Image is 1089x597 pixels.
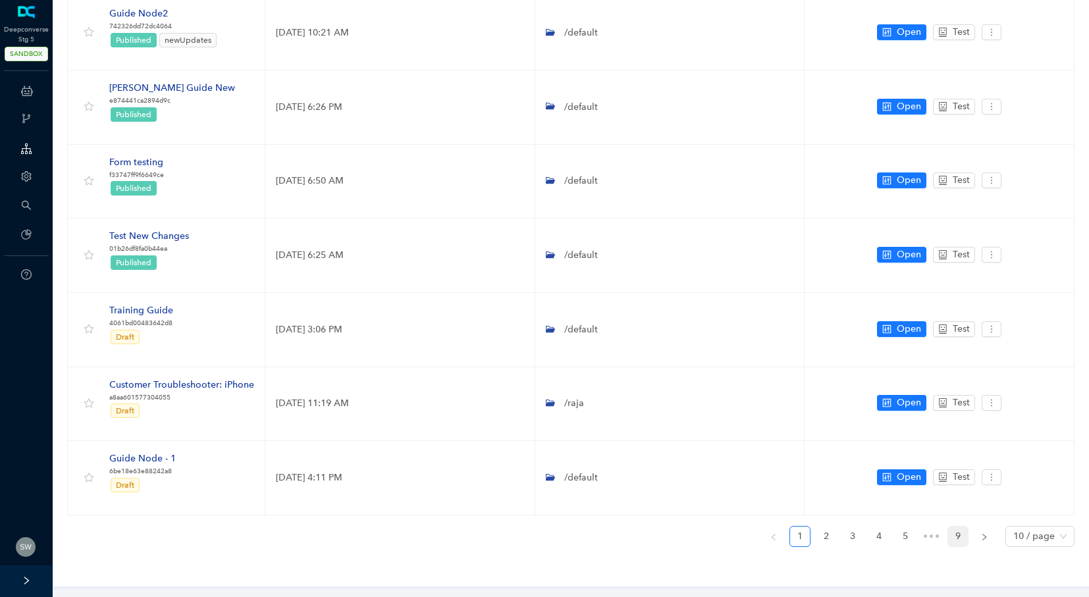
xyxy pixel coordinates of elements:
span: /default [562,249,598,261]
a: 2 [816,527,836,546]
td: [DATE] 3:06 PM [265,293,535,367]
button: controlOpen [877,172,926,188]
span: Open [897,99,921,114]
p: 4061bd00483642d8 [109,318,173,328]
button: robotTest [933,24,975,40]
button: controlOpen [877,395,926,411]
span: left [770,533,778,541]
span: control [882,398,891,407]
span: robot [938,398,947,407]
span: Published [116,184,151,193]
td: [DATE] 6:25 AM [265,219,535,293]
button: controlOpen [877,24,926,40]
span: folder-open [546,473,555,482]
span: Published [116,110,151,119]
span: control [882,250,891,259]
span: robot [938,473,947,482]
span: robot [938,250,947,259]
button: controlOpen [877,321,926,337]
span: more [987,28,996,37]
span: control [882,176,891,185]
span: folder-open [546,398,555,407]
span: /default [562,472,598,483]
p: 6be18e63e88242a8 [109,466,176,477]
a: 9 [948,527,968,546]
span: star [84,176,94,186]
span: more [987,324,996,334]
span: pie-chart [21,229,32,240]
li: 2 [816,526,837,547]
div: Guide Node2 [109,7,218,21]
span: star [84,473,94,483]
span: more [987,398,996,407]
td: [DATE] 11:19 AM [265,367,535,442]
button: controlOpen [877,99,926,115]
span: more [987,473,996,482]
p: e874441ca2894d9c [109,95,235,106]
span: robot [938,102,947,111]
span: newUpdates [165,36,211,45]
span: question-circle [21,269,32,280]
span: 10 / page [1013,527,1067,546]
a: 3 [843,527,863,546]
span: Test [953,173,970,188]
span: Open [897,173,921,188]
span: star [84,324,94,334]
li: 5 [895,526,916,547]
div: Page Size [1005,526,1075,547]
span: /default [562,175,598,186]
span: more [987,102,996,111]
a: 4 [869,527,889,546]
button: more [982,172,1001,188]
span: star [84,250,94,261]
p: a8aa601577304055 [109,392,254,403]
span: star [84,398,94,409]
span: branches [21,113,32,124]
div: Form testing [109,155,164,170]
span: /default [562,101,598,113]
li: 1 [789,526,810,547]
p: 01b26df8fa0b44ea [109,244,189,254]
button: robotTest [933,321,975,337]
span: control [882,28,891,37]
span: star [84,101,94,112]
li: Next 5 Pages [921,526,942,547]
span: /default [562,27,598,38]
span: Test [953,396,970,410]
span: Test [953,25,970,39]
span: folder-open [546,176,555,185]
div: Training Guide [109,303,173,318]
button: more [982,395,1001,411]
span: Draft [116,332,134,342]
button: more [982,321,1001,337]
button: controlOpen [877,469,926,485]
button: more [982,24,1001,40]
td: [DATE] 6:26 PM [265,70,535,145]
span: Open [897,470,921,484]
a: 1 [790,527,810,546]
td: [DATE] 4:11 PM [265,441,535,515]
span: SANDBOX [5,47,48,61]
td: [DATE] 6:50 AM [265,145,535,219]
span: /raja [562,398,584,409]
span: setting [21,171,32,182]
li: Next Page [974,526,995,547]
span: robot [938,176,947,185]
span: folder-open [546,28,555,37]
span: robot [938,324,947,334]
span: Test [953,99,970,114]
span: Test [953,322,970,336]
button: more [982,469,1001,485]
p: 742326dd72dc4064 [109,21,218,32]
img: c3ccc3f0c05bac1ff29357cbd66b20c9 [16,537,36,557]
div: Guide Node - 1 [109,452,176,466]
span: Published [116,258,151,267]
span: star [84,27,94,38]
button: left [763,526,784,547]
span: control [882,324,891,334]
button: more [982,99,1001,115]
span: robot [938,28,947,37]
button: robotTest [933,469,975,485]
span: Published [116,36,151,45]
span: Open [897,25,921,39]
